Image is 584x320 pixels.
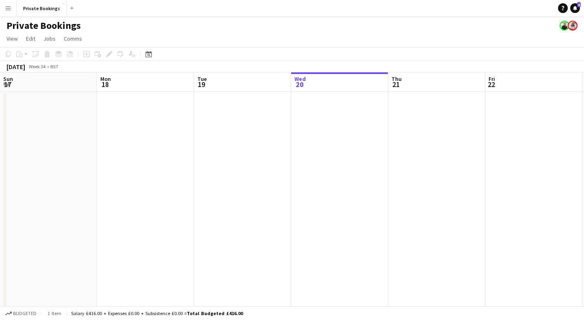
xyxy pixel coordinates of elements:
span: View [6,35,18,42]
span: 20 [293,80,306,89]
button: Budgeted [4,309,38,318]
div: [DATE] [6,63,25,71]
span: 21 [390,80,402,89]
a: 6 [570,3,580,13]
span: 18 [99,80,111,89]
span: 19 [196,80,207,89]
button: Private Bookings [17,0,67,16]
span: Comms [64,35,82,42]
a: Jobs [40,33,59,44]
span: Week 34 [27,63,47,70]
a: Comms [61,33,85,44]
span: Wed [294,75,306,83]
span: Jobs [43,35,56,42]
span: 6 [577,2,581,7]
a: Edit [23,33,39,44]
span: 1 item [45,310,64,316]
span: Fri [489,75,495,83]
span: 17 [2,80,13,89]
h1: Private Bookings [6,20,81,32]
a: View [3,33,21,44]
div: BST [50,63,58,70]
span: Thu [391,75,402,83]
span: Mon [100,75,111,83]
app-user-avatar: Rachael Spring [560,21,569,30]
span: 22 [487,80,495,89]
span: Sun [3,75,13,83]
span: Edit [26,35,35,42]
span: Budgeted [13,311,37,316]
app-user-avatar: Jordan Pike [568,21,578,30]
span: Total Budgeted £416.00 [187,310,243,316]
div: Salary £416.00 + Expenses £0.00 + Subsistence £0.00 = [71,310,243,316]
span: Tue [197,75,207,83]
